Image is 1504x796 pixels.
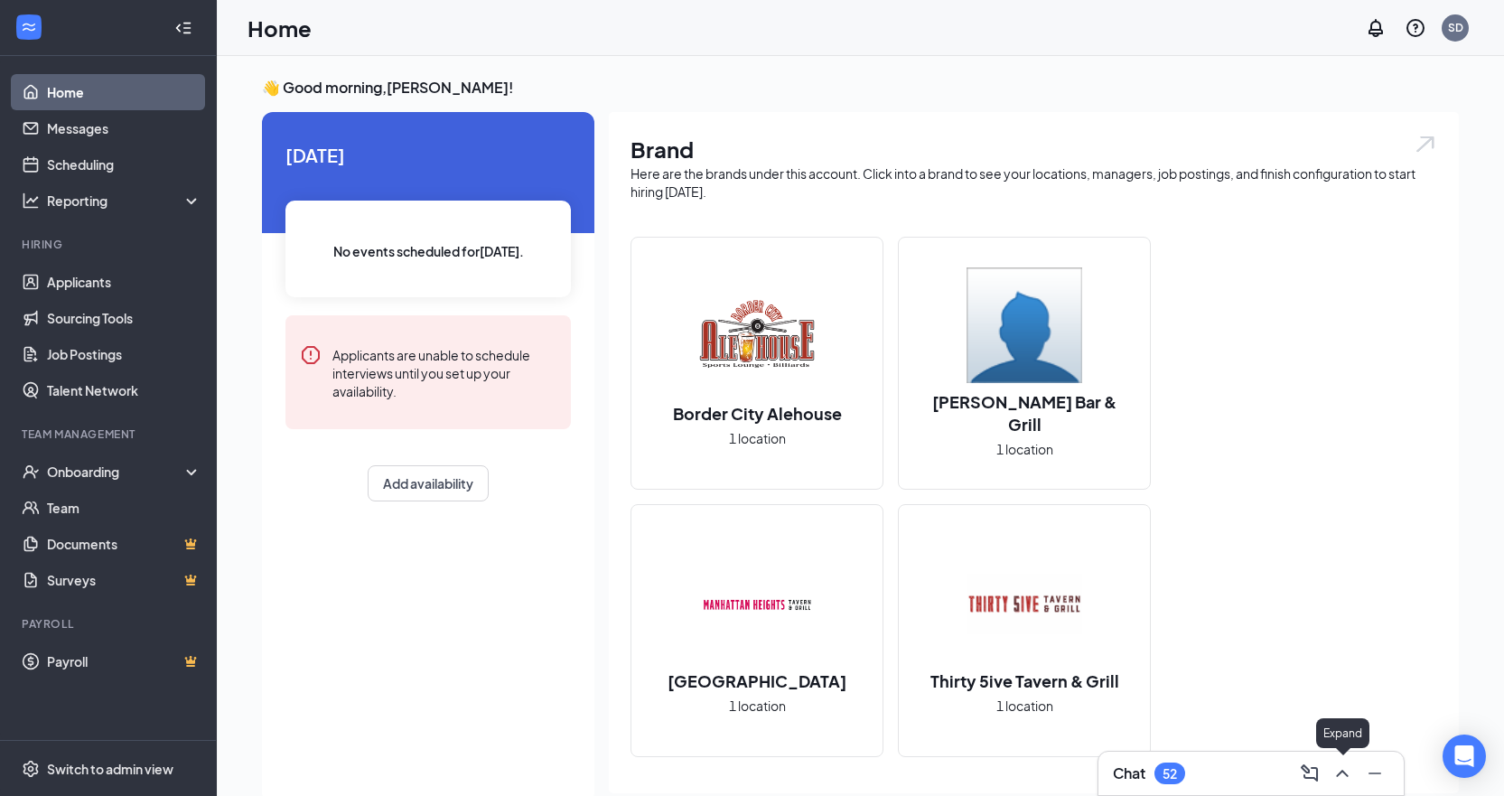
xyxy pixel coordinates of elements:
div: Here are the brands under this account. Click into a brand to see your locations, managers, job p... [631,164,1437,201]
div: Reporting [47,192,202,210]
span: 1 location [729,696,786,716]
button: ComposeMessage [1295,759,1324,788]
svg: Analysis [22,192,40,210]
div: Applicants are unable to schedule interviews until you set up your availability. [332,344,556,400]
h1: Home [248,13,312,43]
svg: WorkstreamLogo [20,18,38,36]
svg: Error [300,344,322,366]
a: Scheduling [47,146,201,183]
a: Home [47,74,201,110]
h3: Chat [1113,763,1145,783]
a: Applicants [47,264,201,300]
div: Hiring [22,237,198,252]
svg: Collapse [174,19,192,37]
span: No events scheduled for [DATE] . [333,241,524,261]
svg: Settings [22,760,40,778]
button: ChevronUp [1328,759,1357,788]
h2: Border City Alehouse [655,402,860,425]
a: Sourcing Tools [47,300,201,336]
img: Thirty 5ive Tavern & Grill [967,547,1082,662]
h3: 👋 Good morning, [PERSON_NAME] ! [262,78,1459,98]
span: 1 location [996,439,1053,459]
h1: Brand [631,134,1437,164]
a: Team [47,490,201,526]
button: Minimize [1360,759,1389,788]
svg: QuestionInfo [1405,17,1426,39]
svg: Minimize [1364,763,1386,784]
h2: [PERSON_NAME] Bar & Grill [899,390,1150,435]
div: Onboarding [47,463,186,481]
a: DocumentsCrown [47,526,201,562]
img: Hudson's Bar & Grill [967,267,1082,383]
div: SD [1448,20,1463,35]
svg: ChevronUp [1331,763,1353,784]
img: Border City Alehouse [699,279,815,395]
a: Talent Network [47,372,201,408]
div: 52 [1163,766,1177,782]
div: Team Management [22,426,198,442]
a: PayrollCrown [47,643,201,679]
a: Messages [47,110,201,146]
img: open.6027fd2a22e1237b5b06.svg [1414,134,1437,155]
div: Expand [1316,718,1369,748]
svg: Notifications [1365,17,1387,39]
svg: ComposeMessage [1299,763,1321,784]
span: 1 location [996,696,1053,716]
button: Add availability [368,465,489,501]
svg: UserCheck [22,463,40,481]
div: Payroll [22,616,198,632]
h2: Thirty 5ive Tavern & Grill [912,670,1137,692]
div: Open Intercom Messenger [1443,735,1486,778]
h2: [GEOGRAPHIC_DATA] [649,670,864,692]
div: Switch to admin view [47,760,173,778]
a: Job Postings [47,336,201,372]
a: SurveysCrown [47,562,201,598]
img: Manhattan Heights Tavern & Grill [699,547,815,662]
span: [DATE] [285,141,571,169]
span: 1 location [729,428,786,448]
